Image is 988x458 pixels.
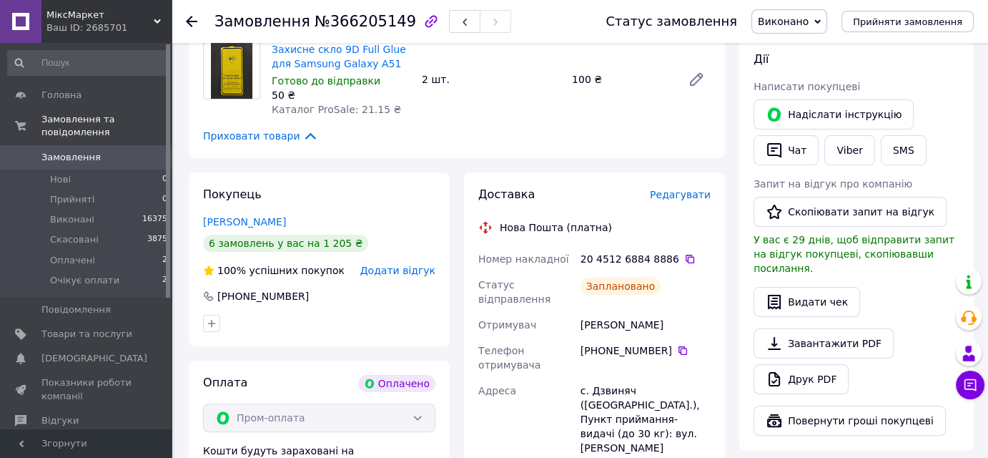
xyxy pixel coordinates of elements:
a: Завантажити PDF [754,328,894,359]
span: Відгуки [41,414,79,427]
div: [PHONE_NUMBER] [216,289,310,303]
span: Головна [41,89,81,102]
span: Приховати товари [203,128,318,144]
span: Статус відправлення [478,279,550,305]
button: Видати чек [754,287,860,317]
span: МіксМаркет [46,9,154,21]
a: Захисне скло 9D Full Glue для Samsung Galaxy A51 [272,44,406,69]
span: Доставка [478,187,535,201]
span: Покупець [203,187,262,201]
div: 100 ₴ [566,69,676,89]
button: Повернути гроші покупцеві [754,406,946,436]
span: Каталог ProSale: 21.15 ₴ [272,104,401,115]
span: 0 [162,173,167,186]
span: Виконані [50,213,94,226]
a: Viber [824,135,874,165]
span: Оплачені [50,254,95,267]
div: Оплачено [358,375,435,392]
div: успішних покупок [203,263,345,278]
div: Повернутися назад [186,14,197,29]
span: 16375 [142,213,167,226]
span: 100% [217,265,246,276]
span: Додати відгук [360,265,435,276]
div: 50 ₴ [272,88,410,102]
span: [DEMOGRAPHIC_DATA] [41,352,147,365]
span: Прийняті [50,193,94,206]
button: Прийняти замовлення [841,11,974,32]
span: Телефон отримувача [478,345,540,371]
button: Чат [754,135,819,165]
a: [PERSON_NAME] [203,216,286,228]
button: Надіслати інструкцію [754,99,914,130]
span: Повідомлення [41,303,111,316]
span: 2 [162,254,167,267]
img: Захисне скло 9D Full Glue для Samsung Galaxy A51 [211,43,253,99]
span: Дії [754,52,769,66]
div: 20 4512 6884 8886 [581,252,711,266]
div: [PHONE_NUMBER] [581,343,711,358]
span: Товари та послуги [41,328,132,341]
span: 2 [162,274,167,287]
span: Показники роботи компанії [41,376,132,402]
span: Готово до відправки [272,75,380,87]
button: Скопіювати запит на відгук [754,197,947,227]
span: Замовлення [41,151,101,164]
div: Ваш ID: 2685701 [46,21,172,34]
span: Отримувач [478,319,536,331]
span: Скасовані [50,233,99,246]
span: Нові [50,173,71,186]
span: Виконано [758,16,809,27]
button: Чат з покупцем [956,371,984,399]
div: 6 замовлень у вас на 1 205 ₴ [203,235,368,252]
span: Редагувати [650,189,711,200]
span: 0 [162,193,167,206]
a: Редагувати [682,65,711,94]
input: Пошук [7,50,169,76]
button: SMS [881,135,927,165]
span: Написати покупцеві [754,81,860,92]
div: Нова Пошта (платна) [496,220,616,235]
a: Друк PDF [754,364,849,394]
div: 2 шт. [416,69,566,89]
span: 3875 [147,233,167,246]
div: Статус замовлення [606,14,737,29]
span: Номер накладної [478,253,569,265]
span: Замовлення та повідомлення [41,113,172,139]
span: Очікує оплати [50,274,119,287]
span: Адреса [478,385,516,396]
span: Прийняти замовлення [853,16,962,27]
div: [PERSON_NAME] [578,312,713,338]
span: №366205149 [315,13,416,30]
span: Оплата [203,376,247,389]
span: Запит на відгук про компанію [754,178,912,190]
span: Замовлення [214,13,310,30]
div: Заплановано [581,278,661,295]
span: У вас є 29 днів, щоб відправити запит на відгук покупцеві, скопіювавши посилання. [754,234,954,274]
